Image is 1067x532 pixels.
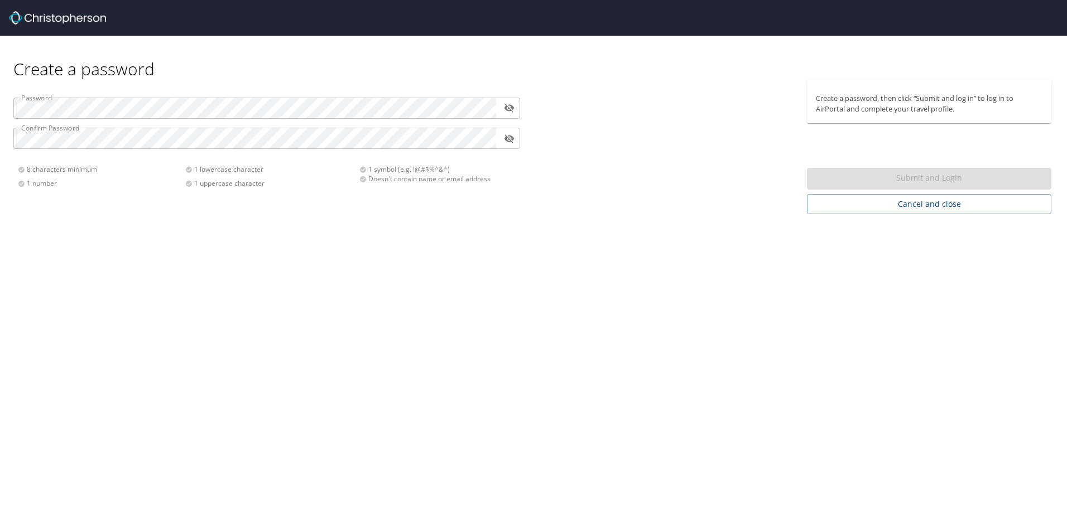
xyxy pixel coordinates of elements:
[501,99,518,117] button: toggle password visibility
[185,165,353,174] div: 1 lowercase character
[501,130,518,147] button: toggle password visibility
[18,165,185,174] div: 8 characters minimum
[816,197,1042,211] span: Cancel and close
[359,165,513,174] div: 1 symbol (e.g. !@#$%^&*)
[816,93,1042,114] p: Create a password, then click “Submit and log in” to log in to AirPortal and complete your travel...
[185,178,353,188] div: 1 uppercase character
[13,36,1054,80] div: Create a password
[18,178,185,188] div: 1 number
[359,174,513,183] div: Doesn't contain name or email address
[807,194,1051,215] button: Cancel and close
[9,11,106,25] img: Christopherson_logo_rev.png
